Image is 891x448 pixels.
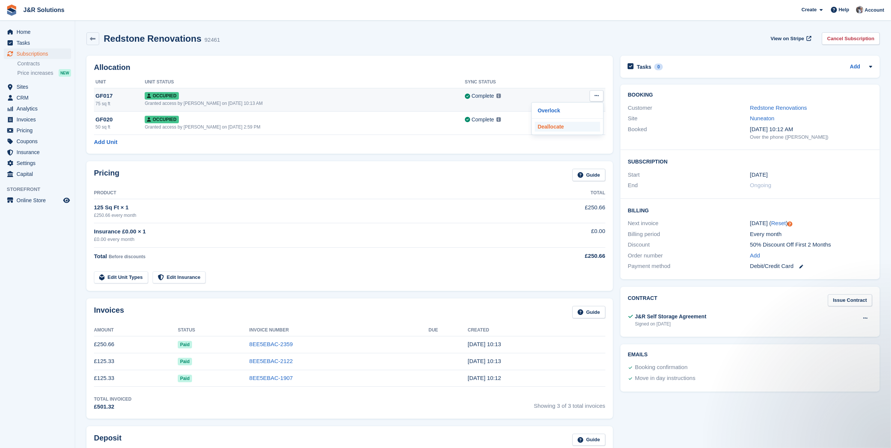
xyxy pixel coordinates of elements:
a: 8EE5EBAC-1907 [249,375,293,381]
div: Booked [628,125,750,141]
td: £250.66 [526,199,605,223]
a: Issue Contract [828,294,872,307]
h2: Tasks [637,64,652,70]
h2: Emails [628,352,872,358]
div: 125 Sq Ft × 1 [94,203,526,212]
h2: Redstone Renovations [104,33,201,44]
div: Insurance £0.00 × 1 [94,227,526,236]
th: Unit [94,76,145,88]
a: menu [4,27,71,37]
h2: Pricing [94,169,120,181]
span: Home [17,27,62,37]
th: Amount [94,324,178,336]
a: menu [4,169,71,179]
a: Overlock [535,106,600,115]
td: £125.33 [94,370,178,387]
a: menu [4,125,71,136]
h2: Deposit [94,434,121,446]
a: menu [4,114,71,125]
span: Coupons [17,136,62,147]
th: Product [94,187,526,199]
div: Tooltip anchor [787,221,793,227]
a: menu [4,195,71,206]
div: Every month [750,230,872,239]
a: menu [4,147,71,157]
span: Subscriptions [17,48,62,59]
div: J&R Self Storage Agreement [635,313,706,321]
span: View on Stripe [771,35,804,42]
img: icon-info-grey-7440780725fd019a000dd9b08b2336e03edf1995a4989e88bcd33f0948082b44.svg [496,94,501,98]
div: 0 [654,64,663,70]
a: Cancel Subscription [822,32,880,45]
span: CRM [17,92,62,103]
span: Before discounts [109,254,145,259]
a: menu [4,103,71,114]
span: Total [94,253,107,259]
span: Create [802,6,817,14]
time: 2025-06-25 00:00:00 UTC [750,171,768,179]
div: Signed on [DATE] [635,321,706,327]
div: Next invoice [628,219,750,228]
a: Add [750,251,760,260]
div: Move in day instructions [635,374,696,383]
span: Analytics [17,103,62,114]
span: Ongoing [750,182,771,188]
a: menu [4,82,71,92]
div: Customer [628,104,750,112]
span: Occupied [145,116,179,123]
div: GF017 [95,92,145,100]
span: Sites [17,82,62,92]
a: Add Unit [94,138,117,147]
div: Over the phone ([PERSON_NAME]) [750,133,872,141]
a: Guide [572,434,605,446]
a: menu [4,38,71,48]
a: Edit Unit Types [94,271,148,284]
a: Guide [572,306,605,318]
div: 50 sq ft [95,124,145,130]
span: Online Store [17,195,62,206]
div: £250.66 every month [94,212,526,219]
th: Due [428,324,467,336]
span: Help [839,6,849,14]
span: Account [865,6,884,14]
span: Paid [178,358,192,365]
span: Invoices [17,114,62,125]
a: menu [4,48,71,59]
td: £250.66 [94,336,178,353]
h2: Booking [628,92,872,98]
div: 50% Discount Off First 2 Months [750,241,872,249]
div: Debit/Credit Card [750,262,872,271]
a: J&R Solutions [20,4,67,16]
div: Complete [472,92,494,100]
div: [DATE] ( ) [750,219,872,228]
a: 8EE5EBAC-2122 [249,358,293,364]
span: Insurance [17,147,62,157]
td: £0.00 [526,223,605,247]
a: Redstone Renovations [750,104,807,111]
a: menu [4,92,71,103]
div: GF020 [95,115,145,124]
a: Deallocate [535,122,600,132]
span: Storefront [7,186,75,193]
td: £125.33 [94,353,178,370]
h2: Invoices [94,306,124,318]
th: Invoice Number [249,324,428,336]
a: View on Stripe [768,32,813,45]
a: menu [4,136,71,147]
div: Discount [628,241,750,249]
a: Guide [572,169,605,181]
time: 2025-06-25 09:12:55 UTC [468,375,501,381]
th: Sync Status [465,76,563,88]
div: Granted access by [PERSON_NAME] on [DATE] 2:59 PM [145,124,465,130]
div: Granted access by [PERSON_NAME] on [DATE] 10:13 AM [145,100,465,107]
time: 2025-08-25 09:13:53 UTC [468,341,501,347]
th: Total [526,187,605,199]
div: £250.66 [526,252,605,260]
span: Showing 3 of 3 total invoices [534,396,605,411]
a: 8EE5EBAC-2359 [249,341,293,347]
a: Contracts [17,60,71,67]
a: menu [4,158,71,168]
th: Unit Status [145,76,465,88]
img: icon-info-grey-7440780725fd019a000dd9b08b2336e03edf1995a4989e88bcd33f0948082b44.svg [496,117,501,122]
